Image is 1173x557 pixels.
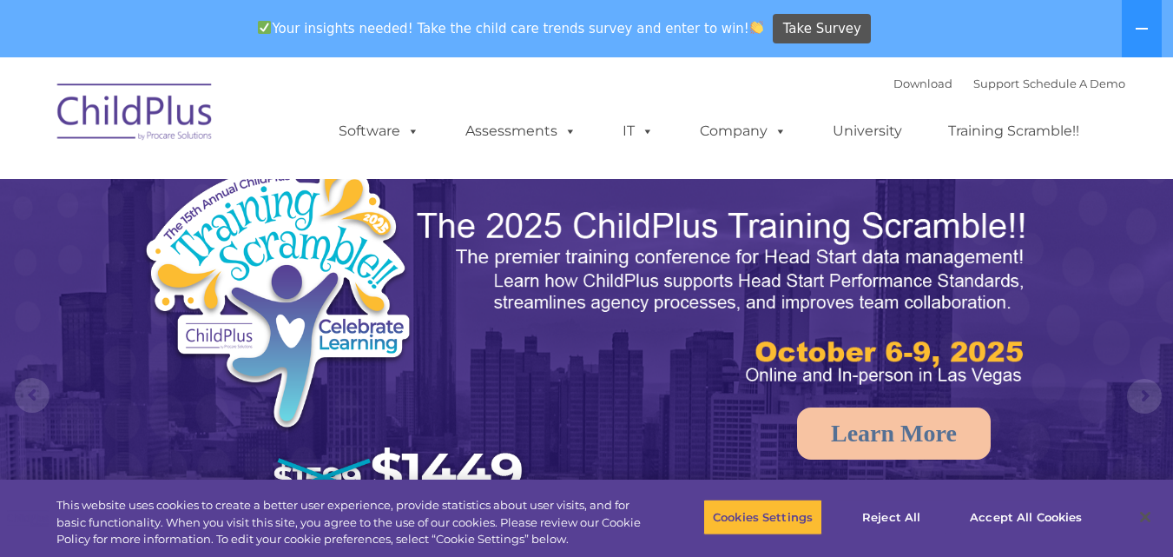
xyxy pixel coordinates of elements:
[241,186,315,199] span: Phone number
[682,114,804,149] a: Company
[251,11,771,45] span: Your insights needed! Take the child care trends survey and enter to win!
[960,499,1091,535] button: Accept All Cookies
[893,76,1125,90] font: |
[837,499,946,535] button: Reject All
[797,408,991,460] a: Learn More
[241,115,294,128] span: Last name
[783,14,861,44] span: Take Survey
[49,71,222,158] img: ChildPlus by Procare Solutions
[1126,498,1164,536] button: Close
[750,21,763,34] img: 👏
[703,499,822,535] button: Cookies Settings
[605,114,671,149] a: IT
[448,114,594,149] a: Assessments
[258,21,271,34] img: ✅
[1023,76,1125,90] a: Schedule A Demo
[893,76,952,90] a: Download
[773,14,871,44] a: Take Survey
[973,76,1019,90] a: Support
[321,114,437,149] a: Software
[56,497,645,548] div: This website uses cookies to create a better user experience, provide statistics about user visit...
[931,114,1097,149] a: Training Scramble!!
[815,114,919,149] a: University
